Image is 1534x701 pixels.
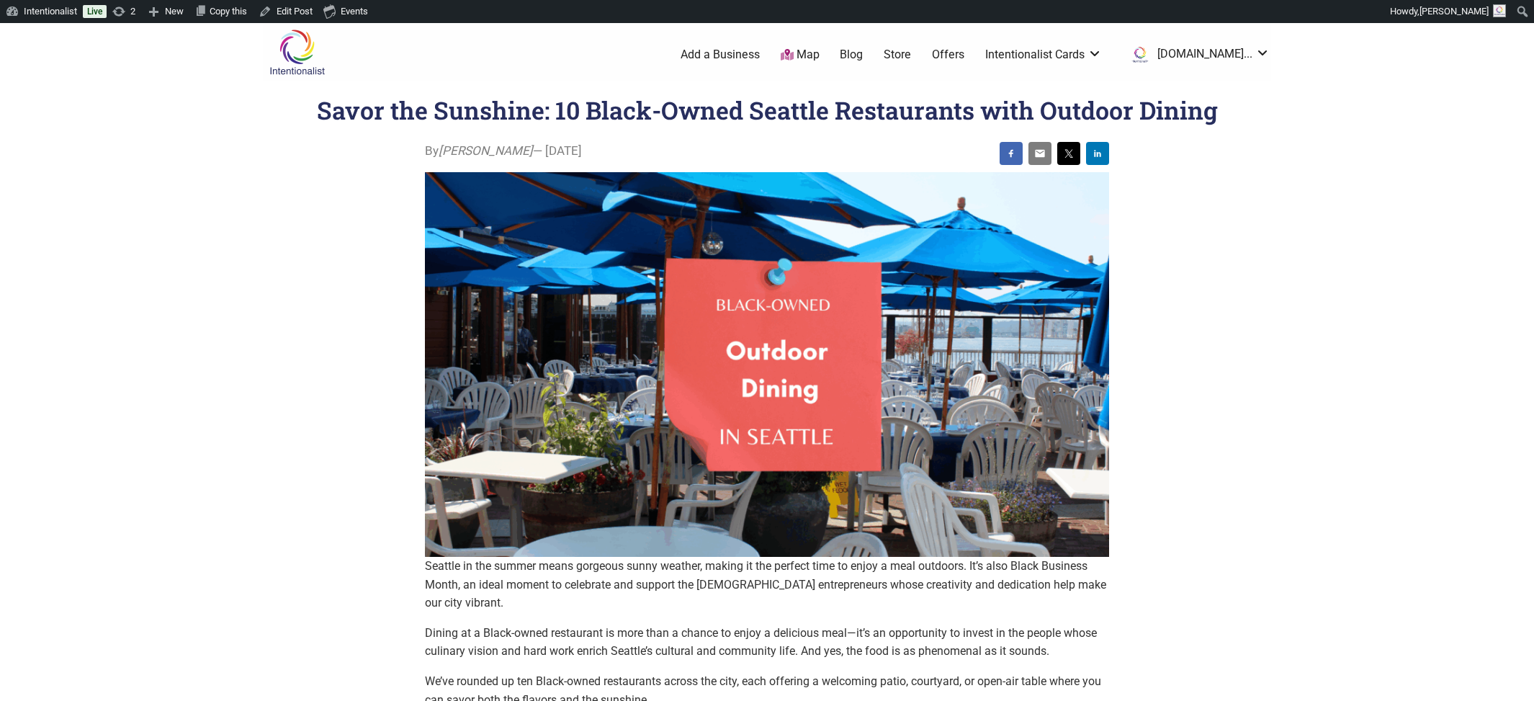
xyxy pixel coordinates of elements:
a: Store [884,47,911,63]
a: Live [83,5,107,18]
span: By — [DATE] [425,142,582,161]
h1: Savor the Sunshine: 10 Black-Owned Seattle Restaurants with Outdoor Dining [317,94,1218,126]
img: Intentionalist [263,29,331,76]
img: email sharing button [1034,148,1046,159]
a: Offers [932,47,964,63]
span: [PERSON_NAME] [1419,6,1489,17]
img: linkedin sharing button [1092,148,1103,159]
p: Dining at a Black-owned restaurant is more than a chance to enjoy a delicious meal—it’s an opport... [425,624,1109,661]
a: Add a Business [681,47,760,63]
img: facebook sharing button [1005,148,1017,159]
a: Intentionalist Cards [985,47,1102,63]
img: twitter sharing button [1063,148,1075,159]
a: Blog [840,47,863,63]
p: Seattle in the summer means gorgeous sunny weather, making it the perfect time to enjoy a meal ou... [425,557,1109,612]
li: ist.com... [1123,42,1270,68]
a: Map [781,47,820,63]
i: [PERSON_NAME] [439,143,533,158]
a: [DOMAIN_NAME]... [1123,42,1270,68]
